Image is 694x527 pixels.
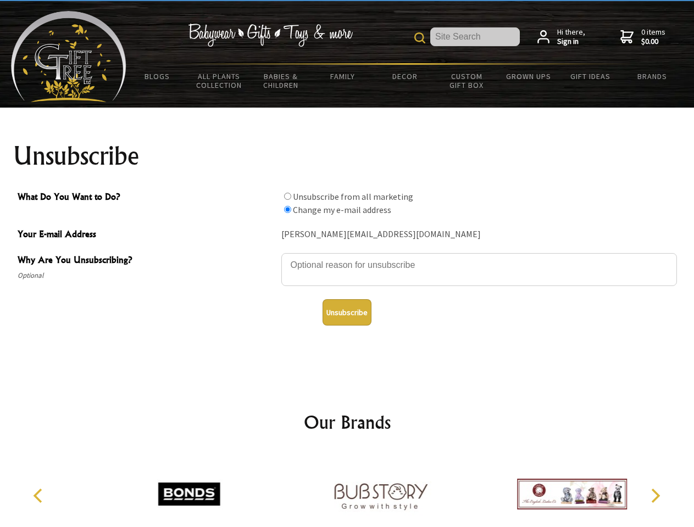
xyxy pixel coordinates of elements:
img: product search [414,32,425,43]
a: Grown Ups [497,65,559,88]
span: Optional [18,269,276,282]
label: Change my e-mail address [293,204,391,215]
span: Your E-mail Address [18,227,276,243]
img: Babyware - Gifts - Toys and more... [11,11,126,102]
textarea: Why Are You Unsubscribing? [281,253,677,286]
div: [PERSON_NAME][EMAIL_ADDRESS][DOMAIN_NAME] [281,226,677,243]
strong: Sign in [557,37,585,47]
span: Hi there, [557,27,585,47]
input: What Do You Want to Do? [284,206,291,213]
a: 0 items$0.00 [620,27,665,47]
a: Decor [374,65,436,88]
input: What Do You Want to Do? [284,193,291,200]
a: BLOGS [126,65,188,88]
a: Gift Ideas [559,65,621,88]
button: Unsubscribe [323,299,371,326]
strong: $0.00 [641,37,665,47]
button: Previous [27,484,52,508]
a: Custom Gift Box [436,65,498,97]
h1: Unsubscribe [13,143,681,169]
button: Next [643,484,667,508]
label: Unsubscribe from all marketing [293,191,413,202]
span: What Do You Want to Do? [18,190,276,206]
a: Brands [621,65,684,88]
img: Babywear - Gifts - Toys & more [188,24,353,47]
h2: Our Brands [22,409,673,435]
a: Hi there,Sign in [537,27,585,47]
input: Site Search [430,27,520,46]
a: Babies & Children [250,65,312,97]
a: All Plants Collection [188,65,251,97]
a: Family [312,65,374,88]
span: 0 items [641,27,665,47]
span: Why Are You Unsubscribing? [18,253,276,269]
